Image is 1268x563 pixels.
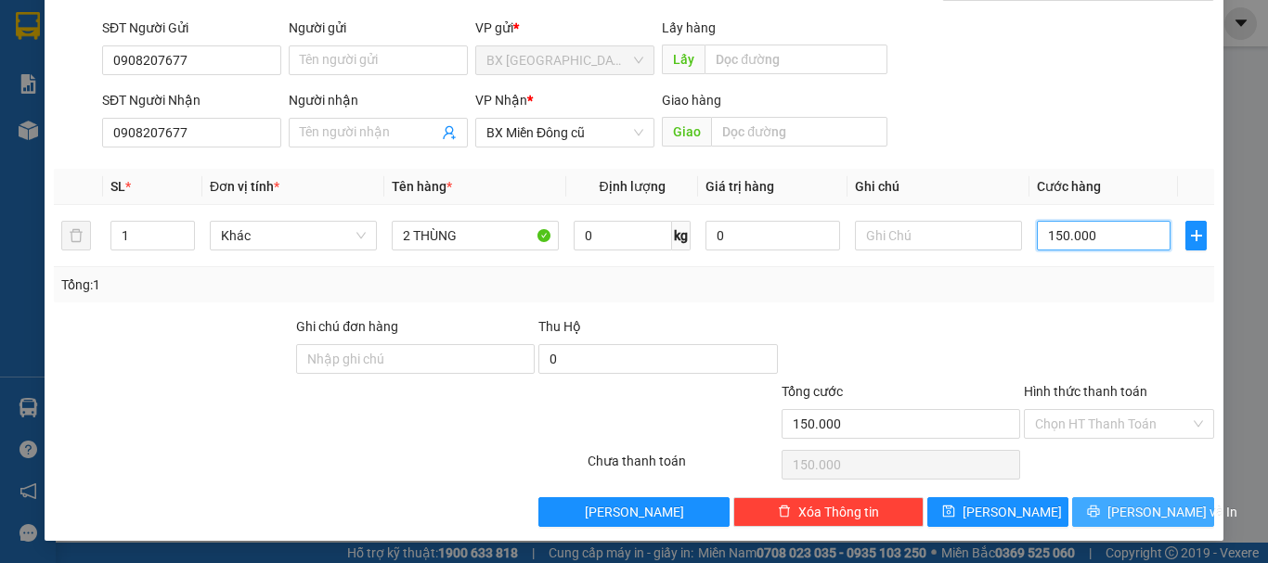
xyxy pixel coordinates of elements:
[210,179,279,194] span: Đơn vị tính
[392,179,452,194] span: Tên hàng
[486,46,643,74] span: BX Quảng Ngãi
[1024,384,1147,399] label: Hình thức thanh toán
[289,90,468,110] div: Người nhận
[61,275,491,295] div: Tổng: 1
[942,505,955,519] span: save
[1186,228,1206,243] span: plus
[221,222,366,250] span: Khác
[711,117,887,147] input: Dọc đường
[475,18,654,38] div: VP gửi
[102,90,281,110] div: SĐT Người Nhận
[585,502,684,522] span: [PERSON_NAME]
[927,497,1069,527] button: save[PERSON_NAME]
[662,117,711,147] span: Giao
[733,497,924,527] button: deleteXóa Thông tin
[1072,497,1214,527] button: printer[PERSON_NAME] và In
[847,169,1029,205] th: Ghi chú
[475,93,527,108] span: VP Nhận
[486,119,643,147] span: BX Miền Đông cũ
[538,497,729,527] button: [PERSON_NAME]
[963,502,1062,522] span: [PERSON_NAME]
[1087,505,1100,519] span: printer
[1107,502,1237,522] span: [PERSON_NAME] và In
[599,179,665,194] span: Định lượng
[1037,179,1101,194] span: Cước hàng
[705,221,839,250] input: 0
[798,502,879,522] span: Xóa Thông tin
[538,319,581,334] span: Thu Hộ
[662,45,705,74] span: Lấy
[296,319,398,334] label: Ghi chú đơn hàng
[289,18,468,38] div: Người gửi
[442,125,457,140] span: user-add
[61,221,91,250] button: delete
[672,221,691,250] span: kg
[662,20,716,35] span: Lấy hàng
[705,45,887,74] input: Dọc đường
[855,221,1022,250] input: Ghi Chú
[392,221,559,250] input: VD: Bàn, Ghế
[586,451,780,483] div: Chưa thanh toán
[782,384,843,399] span: Tổng cước
[705,179,774,194] span: Giá trị hàng
[1185,221,1207,250] button: plus
[102,18,281,38] div: SĐT Người Gửi
[778,505,791,519] span: delete
[662,93,721,108] span: Giao hàng
[110,179,125,194] span: SL
[296,344,535,374] input: Ghi chú đơn hàng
